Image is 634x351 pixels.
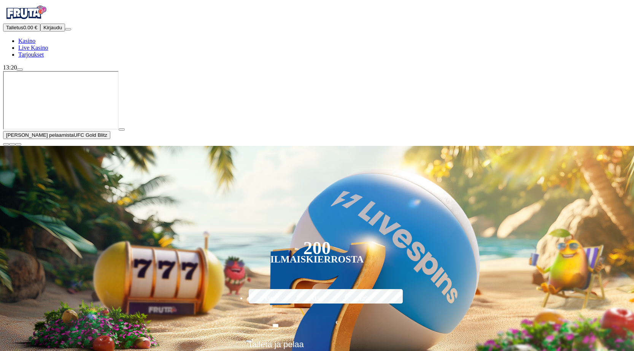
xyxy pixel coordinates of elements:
span: € [336,319,338,326]
span: UFC Gold Blitz [74,132,107,138]
div: 200 [303,243,331,253]
a: gift-inverted iconTarjoukset [18,51,44,58]
button: chevron-down icon [9,143,15,145]
span: Kirjaudu [43,25,62,30]
label: €50 [247,288,291,310]
span: 13:20 [3,64,17,71]
button: Kirjaudu [40,24,65,32]
span: 0.00 € [23,25,37,30]
button: fullscreen icon [15,143,21,145]
span: [PERSON_NAME] pelaamista [6,132,74,138]
iframe: UFC Gold Blitz [3,71,119,130]
span: Talletus [6,25,23,30]
a: Fruta [3,17,49,23]
a: diamond iconKasino [18,38,35,44]
a: poker-chip iconLive Kasino [18,44,48,51]
button: live-chat [17,68,23,71]
span: € [252,337,254,342]
button: close icon [3,143,9,145]
button: [PERSON_NAME] pelaamistaUFC Gold Blitz [3,131,110,139]
button: play icon [119,128,125,131]
label: €150 [295,288,339,310]
div: Ilmaiskierrosta [270,255,364,264]
button: Talletusplus icon0.00 € [3,24,40,32]
span: Kasino [18,38,35,44]
img: Fruta [3,3,49,22]
span: Tarjoukset [18,51,44,58]
nav: Primary [3,3,631,58]
label: €250 [343,288,387,310]
span: Live Kasino [18,44,48,51]
button: menu [65,28,71,30]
